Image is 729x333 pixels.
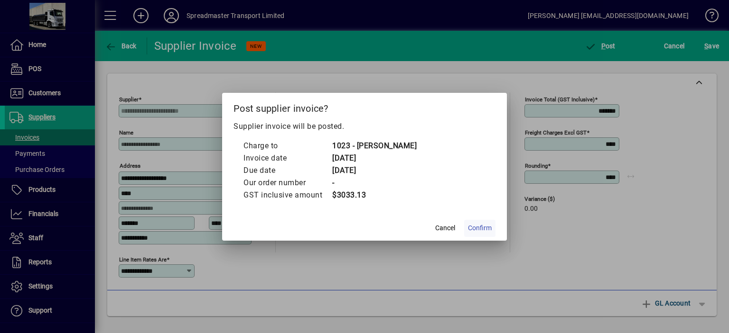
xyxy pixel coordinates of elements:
h2: Post supplier invoice? [222,93,507,120]
p: Supplier invoice will be posted. [234,121,495,132]
td: Our order number [243,177,332,189]
td: 1023 - [PERSON_NAME] [332,140,417,152]
td: Due date [243,164,332,177]
span: Cancel [435,223,455,233]
td: $3033.13 [332,189,417,201]
button: Confirm [464,220,495,237]
button: Cancel [430,220,460,237]
td: GST inclusive amount [243,189,332,201]
td: Invoice date [243,152,332,164]
td: - [332,177,417,189]
span: Confirm [468,223,492,233]
td: [DATE] [332,152,417,164]
td: Charge to [243,140,332,152]
td: [DATE] [332,164,417,177]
